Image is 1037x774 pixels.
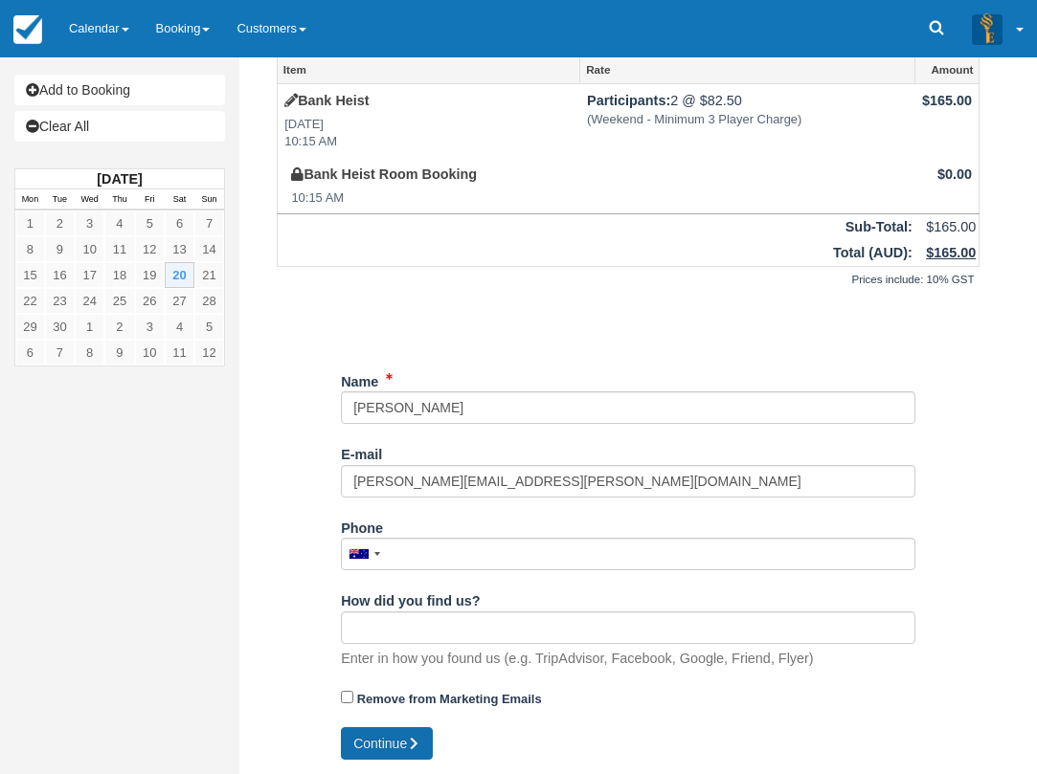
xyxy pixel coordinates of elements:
img: checkfront-main-nav-mini-logo.png [13,15,42,44]
a: 22 [15,288,45,314]
a: 8 [15,236,45,262]
a: 12 [194,340,224,365]
a: 25 [104,288,134,314]
a: 2 [45,210,75,236]
a: Bank Heist Room Booking [291,166,477,182]
td: $165.00 [915,84,980,158]
a: 11 [165,340,194,365]
th: Thu [104,189,134,210]
strong: Participants [587,93,670,108]
a: 29 [15,314,45,340]
th: Sat [165,189,194,210]
label: Name [341,365,378,392]
a: Rate [580,56,914,83]
a: 11 [104,236,134,262]
strong: Total ( ): [833,245,913,260]
img: A3 [972,13,1003,44]
em: 10:15 AM [291,189,573,208]
a: 19 [135,262,165,288]
td: $165.00 [915,214,980,240]
a: 5 [135,210,165,236]
a: 6 [15,340,45,365]
label: How did you find us? [341,585,481,611]
a: 2 [104,314,134,340]
a: 15 [15,262,45,288]
div: Australia: +61 [342,539,386,569]
a: Amount [915,56,979,83]
a: 5 [194,314,224,340]
a: 10 [75,236,104,262]
th: Fri [135,189,165,210]
td: 2 @ $82.50 [580,84,915,158]
a: 4 [104,210,134,236]
a: 28 [194,288,224,314]
a: 10 [135,340,165,365]
a: 30 [45,314,75,340]
th: Tue [45,189,75,210]
strong: [DATE] [97,171,142,187]
a: Add to Booking [14,75,225,105]
a: 12 [135,236,165,262]
a: 7 [194,210,224,236]
em: [DATE] 10:15 AM [284,116,573,151]
em: (Weekend - Minimum 3 Player Charge) [587,111,909,129]
u: $165.00 [926,245,976,260]
a: 26 [135,288,165,314]
button: Continue [341,727,433,760]
a: 9 [45,236,75,262]
span: AUD [873,245,903,260]
a: 8 [75,340,104,365]
a: 3 [75,210,104,236]
a: 23 [45,288,75,314]
a: 27 [165,288,194,314]
a: 1 [75,314,104,340]
a: Item [278,56,579,83]
strong: Sub-Total: [845,219,913,234]
td: $0.00 [915,158,980,214]
a: 14 [194,236,224,262]
a: 21 [194,262,224,288]
a: Clear All [14,111,225,142]
strong: Remove from Marketing Emails [357,692,542,706]
div: Prices include: 10% GST [277,267,980,294]
label: E-mail [341,438,382,465]
a: 24 [75,288,104,314]
th: Sun [194,189,224,210]
a: 17 [75,262,104,288]
a: 9 [104,340,134,365]
a: 3 [135,314,165,340]
a: 18 [104,262,134,288]
a: 4 [165,314,194,340]
a: 20 [165,262,194,288]
a: 1 [15,210,45,236]
a: 13 [165,236,194,262]
p: Enter in how you found us (e.g. TripAdvisor, Facebook, Google, Friend, Flyer) [341,649,814,669]
a: 6 [165,210,194,236]
a: 7 [45,340,75,365]
th: Mon [15,189,45,210]
a: Bank Heist [284,93,369,108]
a: 16 [45,262,75,288]
input: Remove from Marketing Emails [341,691,353,703]
label: Phone [341,512,383,539]
th: Wed [75,189,104,210]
